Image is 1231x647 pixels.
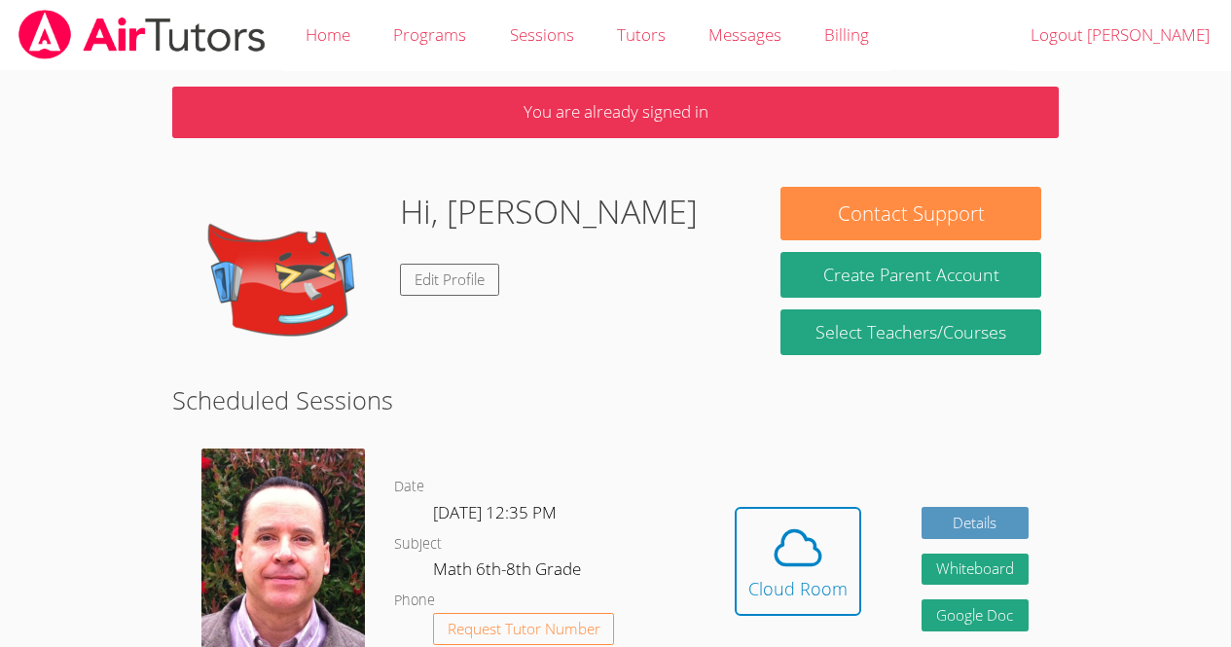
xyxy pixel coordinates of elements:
[922,554,1029,586] button: Whiteboard
[172,87,1059,138] p: You are already signed in
[400,187,698,236] h1: Hi, [PERSON_NAME]
[172,381,1059,418] h2: Scheduled Sessions
[433,556,585,589] dd: Math 6th-8th Grade
[748,575,848,602] div: Cloud Room
[780,252,1040,298] button: Create Parent Account
[400,264,499,296] a: Edit Profile
[922,507,1029,539] a: Details
[708,23,781,46] span: Messages
[190,187,384,381] img: default.png
[17,10,268,59] img: airtutors_banner-c4298cdbf04f3fff15de1276eac7730deb9818008684d7c2e4769d2f7ddbe033.png
[433,501,557,523] span: [DATE] 12:35 PM
[394,475,424,499] dt: Date
[780,187,1040,240] button: Contact Support
[735,507,861,616] button: Cloud Room
[448,622,600,636] span: Request Tutor Number
[780,309,1040,355] a: Select Teachers/Courses
[394,532,442,557] dt: Subject
[394,589,435,613] dt: Phone
[433,613,615,645] button: Request Tutor Number
[922,599,1029,631] a: Google Doc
